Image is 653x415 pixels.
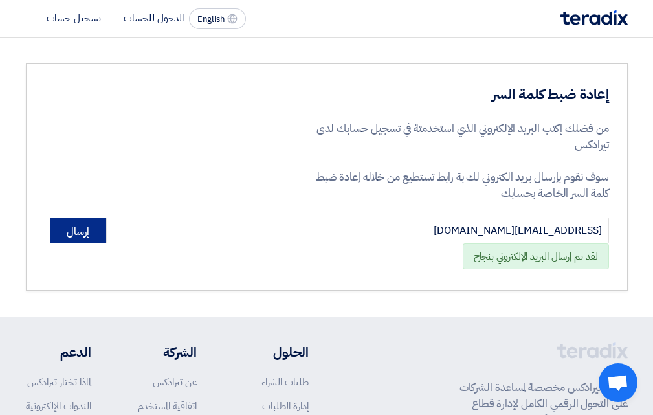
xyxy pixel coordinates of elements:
a: الندوات الإلكترونية [26,399,91,413]
a: عن تيرادكس [153,375,197,389]
a: إدارة الطلبات [262,399,309,413]
a: اتفاقية المستخدم [138,399,197,413]
div: لقد تم إرسال البريد الإلكتروني بنجاح [463,243,609,270]
li: الشركة [129,342,197,362]
li: الدخول للحساب [124,11,184,25]
button: إرسال [50,218,106,243]
li: تسجيل حساب [47,11,101,25]
li: الدعم [26,342,91,362]
a: طلبات الشراء [261,375,309,389]
div: Open chat [599,363,637,402]
p: من فضلك إكتب البريد الإلكتروني الذي استخدمتة في تسجيل حسابك لدى تيرادكس [298,120,609,153]
input: أدخل البريد الإلكتروني [106,218,609,243]
span: English [197,15,225,24]
button: English [189,8,246,29]
a: لماذا تختار تيرادكس [27,375,91,389]
img: Teradix logo [560,10,628,25]
li: الحلول [236,342,309,362]
p: سوف نقوم بإرسال بريد الكتروني لك بة رابط تستطيع من خلاله إعادة ضبط كلمة السر الخاصة بحسابك [298,169,609,202]
h3: إعادة ضبط كلمة السر [298,85,609,105]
